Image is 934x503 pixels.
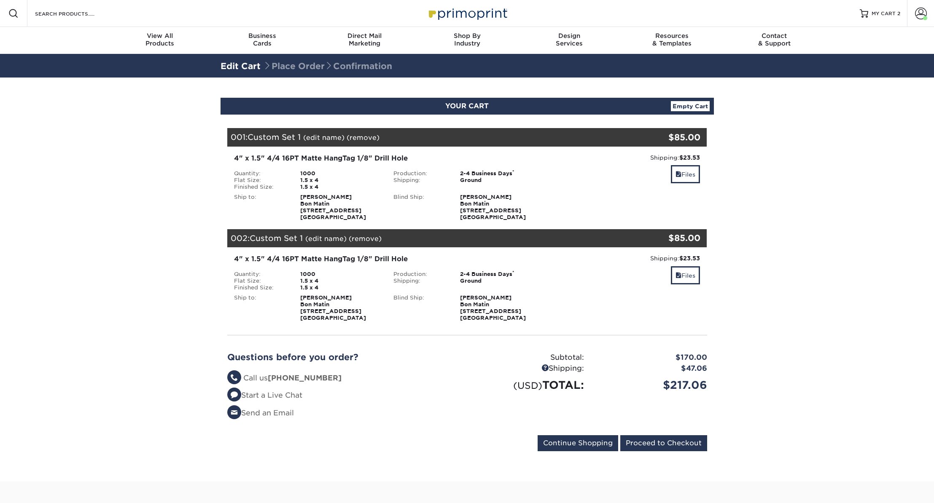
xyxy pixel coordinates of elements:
[467,363,590,374] div: Shipping:
[387,170,454,177] div: Production:
[228,278,294,284] div: Flat Size:
[294,184,387,190] div: 1.5 x 4
[679,255,700,262] strong: $23.53
[294,278,387,284] div: 1.5 x 4
[538,435,618,451] input: Continue Shopping
[627,131,701,144] div: $85.00
[211,32,313,47] div: Cards
[467,377,590,393] div: TOTAL:
[109,27,211,54] a: View AllProducts
[620,435,707,451] input: Proceed to Checkout
[590,352,713,363] div: $170.00
[387,278,454,284] div: Shipping:
[263,61,392,71] span: Place Order Confirmation
[227,409,294,417] a: Send an Email
[294,177,387,184] div: 1.5 x 4
[723,32,826,40] span: Contact
[227,373,461,384] li: Call us
[300,194,366,220] strong: [PERSON_NAME] Bon Matin [STREET_ADDRESS] [GEOGRAPHIC_DATA]
[387,177,454,184] div: Shipping:
[300,294,366,321] strong: [PERSON_NAME] Bon Matin [STREET_ADDRESS] [GEOGRAPHIC_DATA]
[387,194,454,221] div: Blind Ship:
[347,134,380,142] a: (remove)
[227,352,461,362] h2: Questions before you order?
[723,27,826,54] a: Contact& Support
[679,154,700,161] strong: $23.53
[553,254,700,262] div: Shipping:
[228,284,294,291] div: Finished Size:
[305,235,347,243] a: (edit name)
[294,170,387,177] div: 1000
[416,32,518,47] div: Industry
[671,101,710,111] a: Empty Cart
[627,232,701,244] div: $85.00
[228,170,294,177] div: Quantity:
[676,272,681,279] span: files
[227,391,302,399] a: Start a Live Chat
[248,132,301,142] span: Custom Set 1
[416,27,518,54] a: Shop ByIndustry
[211,32,313,40] span: Business
[621,32,723,40] span: Resources
[460,194,526,220] strong: [PERSON_NAME] Bon Matin [STREET_ADDRESS] [GEOGRAPHIC_DATA]
[671,165,700,183] a: Files
[228,294,294,321] div: Ship to:
[387,271,454,278] div: Production:
[227,229,627,248] div: 002:
[387,294,454,321] div: Blind Ship:
[228,271,294,278] div: Quantity:
[234,153,541,163] div: 4" x 1.5" 4/4 16PT Matte HangTag 1/8" Drill Hole
[723,32,826,47] div: & Support
[553,153,700,162] div: Shipping:
[313,32,416,47] div: Marketing
[454,278,547,284] div: Ground
[303,134,345,142] a: (edit name)
[228,177,294,184] div: Flat Size:
[518,27,621,54] a: DesignServices
[228,194,294,221] div: Ship to:
[590,363,713,374] div: $47.06
[518,32,621,47] div: Services
[294,284,387,291] div: 1.5 x 4
[294,271,387,278] div: 1000
[897,11,900,16] span: 2
[227,128,627,147] div: 001:
[221,61,261,71] a: Edit Cart
[590,377,713,393] div: $217.06
[416,32,518,40] span: Shop By
[621,27,723,54] a: Resources& Templates
[872,10,896,17] span: MY CART
[454,170,547,177] div: 2-4 Business Days
[676,171,681,178] span: files
[454,271,547,278] div: 2-4 Business Days
[268,374,342,382] strong: [PHONE_NUMBER]
[425,4,509,22] img: Primoprint
[460,294,526,321] strong: [PERSON_NAME] Bon Matin [STREET_ADDRESS] [GEOGRAPHIC_DATA]
[445,102,489,110] span: YOUR CART
[228,184,294,190] div: Finished Size:
[109,32,211,47] div: Products
[671,266,700,284] a: Files
[621,32,723,47] div: & Templates
[513,380,542,391] small: (USD)
[518,32,621,40] span: Design
[34,8,116,19] input: SEARCH PRODUCTS.....
[313,32,416,40] span: Direct Mail
[467,352,590,363] div: Subtotal:
[313,27,416,54] a: Direct MailMarketing
[250,233,303,243] span: Custom Set 1
[349,235,382,243] a: (remove)
[109,32,211,40] span: View All
[454,177,547,184] div: Ground
[234,254,541,264] div: 4" x 1.5" 4/4 16PT Matte HangTag 1/8" Drill Hole
[211,27,313,54] a: BusinessCards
